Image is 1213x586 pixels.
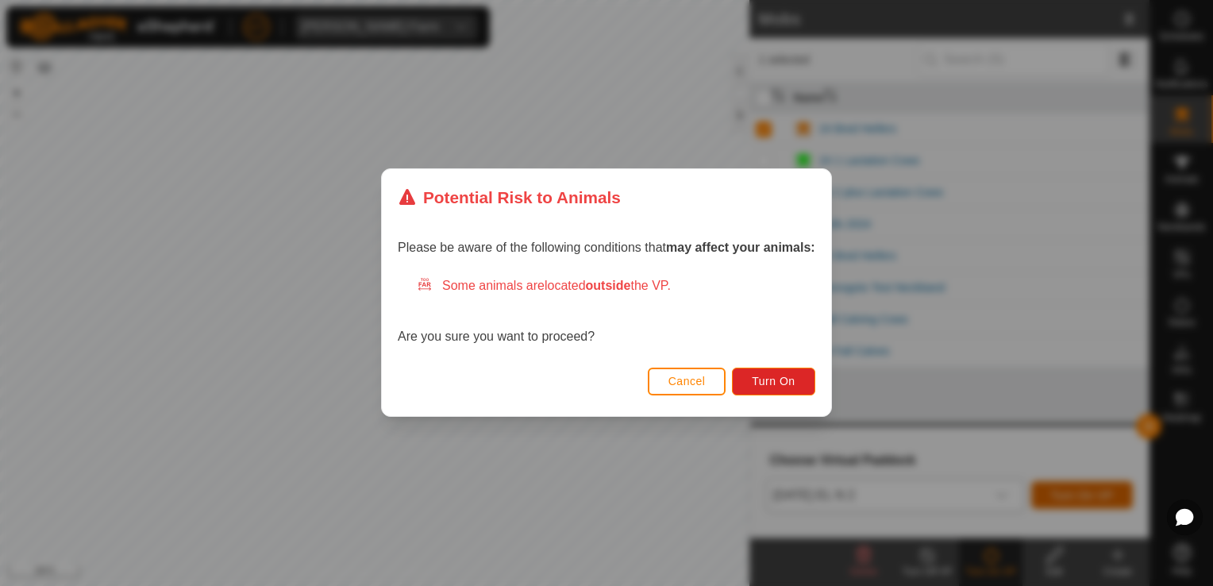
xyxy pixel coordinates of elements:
span: Please be aware of the following conditions that [398,241,815,255]
span: Cancel [668,376,706,388]
div: Some animals are [417,277,815,296]
div: Are you sure you want to proceed? [398,277,815,347]
button: Cancel [648,368,726,395]
strong: may affect your animals: [666,241,815,255]
strong: outside [586,280,631,293]
span: Turn On [753,376,795,388]
span: located the VP. [545,280,671,293]
button: Turn On [733,368,815,395]
div: Potential Risk to Animals [398,185,621,210]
